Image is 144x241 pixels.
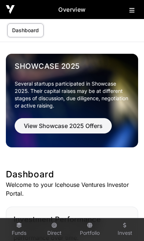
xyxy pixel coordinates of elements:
[6,5,15,14] img: Icehouse Ventures Logo
[24,121,103,130] span: View Showcase 2025 Offers
[7,23,44,37] a: Dashboard
[75,220,104,240] a: Portfolio
[15,125,112,133] a: View Showcase 2025 Offers
[4,220,34,240] a: Funds
[15,80,129,109] p: Several startups participated in Showcase 2025. Their capital raises may be at different stages o...
[15,5,129,14] h2: Overview
[15,118,112,133] button: View Showcase 2025 Offers
[15,61,129,71] a: Showcase 2025
[6,54,138,147] img: Showcase 2025
[110,220,140,240] a: Invest
[40,220,69,240] a: Direct
[6,169,138,180] h1: Dashboard
[14,214,130,225] h2: Investment Performance
[6,180,138,198] p: Welcome to your Icehouse Ventures Investor Portal.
